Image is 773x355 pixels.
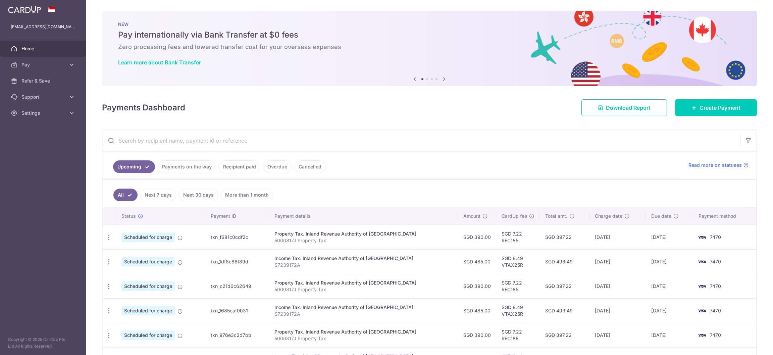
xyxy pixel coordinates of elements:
[700,104,740,112] span: Create Payment
[118,21,741,27] p: NEW
[710,283,721,289] span: 7470
[589,323,646,347] td: [DATE]
[646,225,693,249] td: [DATE]
[274,286,452,293] p: 5000817J Property Tax
[179,189,218,201] a: Next 30 days
[263,160,292,173] a: Overdue
[21,110,66,116] span: Settings
[8,5,41,13] img: CardUp
[688,162,742,168] span: Read more on statuses
[11,23,75,30] p: [EMAIL_ADDRESS][DOMAIN_NAME]
[496,225,540,249] td: SGD 7.22 REC185
[646,249,693,274] td: [DATE]
[496,249,540,274] td: SGD 8.49 VTAX25R
[695,233,709,241] img: Bank Card
[540,323,589,347] td: SGD 397.22
[21,61,66,68] span: Pay
[158,160,216,173] a: Payments on the way
[581,99,667,116] a: Download Report
[274,304,452,311] div: Income Tax. Inland Revenue Authority of [GEOGRAPHIC_DATA]
[646,298,693,323] td: [DATE]
[540,225,589,249] td: SGD 397.22
[595,213,622,219] span: Charge date
[21,78,66,84] span: Refer & Save
[121,282,175,291] span: Scheduled for charge
[545,213,567,219] span: Total amt.
[458,249,496,274] td: SGD 485.00
[205,298,269,323] td: txn_1685caf0b31
[221,189,273,201] a: More than 1 month
[695,307,709,315] img: Bank Card
[496,298,540,323] td: SGD 8.49 VTAX25R
[113,189,138,201] a: All
[121,213,136,219] span: Status
[121,257,175,266] span: Scheduled for charge
[496,323,540,347] td: SGD 7.22 REC185
[121,233,175,242] span: Scheduled for charge
[540,298,589,323] td: SGD 493.49
[102,11,757,86] img: Bank transfer banner
[695,258,709,266] img: Bank Card
[121,306,175,315] span: Scheduled for charge
[274,328,452,335] div: Property Tax. Inland Revenue Authority of [GEOGRAPHIC_DATA]
[710,259,721,264] span: 7470
[102,102,185,114] h4: Payments Dashboard
[463,213,480,219] span: Amount
[21,45,66,52] span: Home
[274,335,452,342] p: 5000817J Property Tax
[205,274,269,298] td: txn_c21d6c62649
[274,311,452,317] p: S7239172A
[113,160,155,173] a: Upcoming
[274,237,452,244] p: 5000817J Property Tax
[693,207,756,225] th: Payment method
[540,249,589,274] td: SGD 493.49
[121,331,175,340] span: Scheduled for charge
[589,274,646,298] td: [DATE]
[269,207,458,225] th: Payment details
[118,59,201,66] a: Learn more about Bank Transfer
[219,160,260,173] a: Recipient paid
[496,274,540,298] td: SGD 7.22 REC185
[274,255,452,262] div: Income Tax. Inland Revenue Authority of [GEOGRAPHIC_DATA]
[695,331,709,339] img: Bank Card
[675,99,757,116] a: Create Payment
[646,274,693,298] td: [DATE]
[294,160,326,173] a: Cancelled
[118,43,741,51] h6: Zero processing fees and lowered transfer cost for your overseas expenses
[205,225,269,249] td: txn_f681c0cdf2c
[274,280,452,286] div: Property Tax. Inland Revenue Authority of [GEOGRAPHIC_DATA]
[205,249,269,274] td: txn_1df8c86f89d
[651,213,671,219] span: Due date
[458,323,496,347] td: SGD 390.00
[21,94,66,100] span: Support
[589,298,646,323] td: [DATE]
[118,30,741,40] h5: Pay internationally via Bank Transfer at $0 fees
[688,162,749,168] a: Read more on statuses
[646,323,693,347] td: [DATE]
[710,234,721,240] span: 7470
[589,225,646,249] td: [DATE]
[502,213,527,219] span: CardUp fee
[540,274,589,298] td: SGD 397.22
[695,282,709,290] img: Bank Card
[205,323,269,347] td: txn_976e3c2d7bb
[274,231,452,237] div: Property Tax. Inland Revenue Authority of [GEOGRAPHIC_DATA]
[102,130,740,151] input: Search by recipient name, payment id or reference
[606,104,651,112] span: Download Report
[140,189,176,201] a: Next 7 days
[205,207,269,225] th: Payment ID
[274,262,452,268] p: S7239172A
[458,298,496,323] td: SGD 485.00
[589,249,646,274] td: [DATE]
[710,308,721,313] span: 7470
[458,274,496,298] td: SGD 390.00
[458,225,496,249] td: SGD 390.00
[710,332,721,338] span: 7470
